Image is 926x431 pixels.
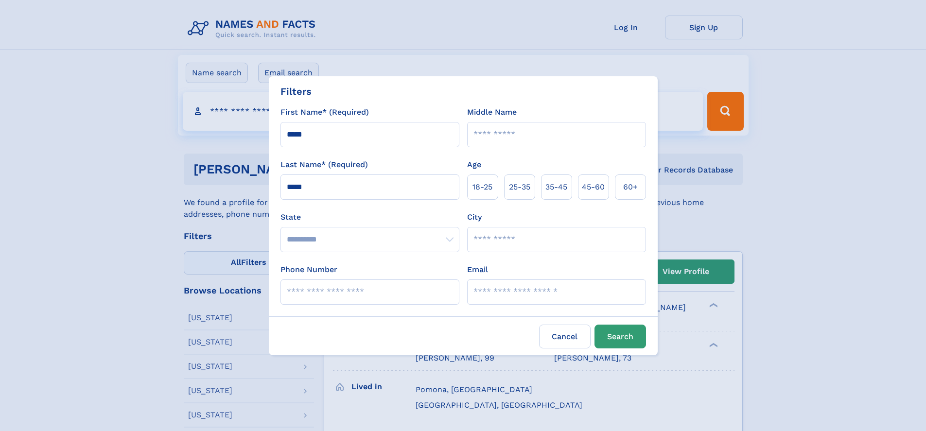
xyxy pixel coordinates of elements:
label: City [467,211,482,223]
label: State [280,211,459,223]
label: Cancel [539,325,591,348]
label: Age [467,159,481,171]
label: Email [467,264,488,276]
label: First Name* (Required) [280,106,369,118]
div: Filters [280,84,312,99]
span: 18‑25 [472,181,492,193]
span: 25‑35 [509,181,530,193]
label: Middle Name [467,106,517,118]
span: 60+ [623,181,638,193]
label: Last Name* (Required) [280,159,368,171]
label: Phone Number [280,264,337,276]
button: Search [594,325,646,348]
span: 45‑60 [582,181,605,193]
span: 35‑45 [545,181,567,193]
